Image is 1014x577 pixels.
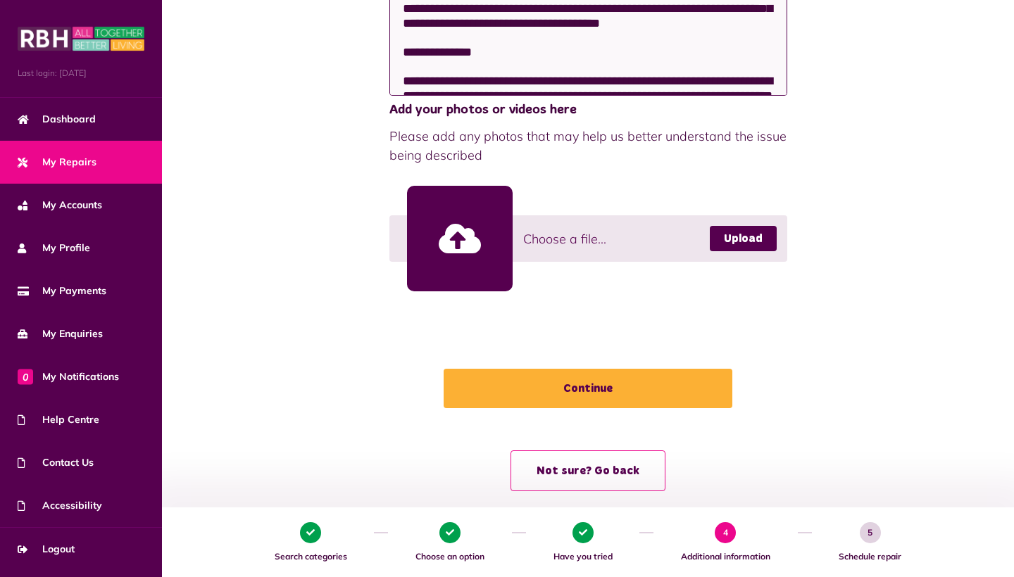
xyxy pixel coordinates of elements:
[389,127,787,165] span: Please add any photos that may help us better understand the issue being described
[819,550,922,563] span: Schedule repair
[523,229,606,248] span: Choose a file...
[18,112,96,127] span: Dashboard
[18,498,102,513] span: Accessibility
[18,155,96,170] span: My Repairs
[18,542,75,557] span: Logout
[18,369,119,384] span: My Notifications
[389,101,787,120] span: Add your photos or videos here
[710,226,777,251] a: Upload
[18,326,103,341] span: My Enquiries
[444,369,732,408] button: Continue
[439,522,461,543] span: 2
[572,522,594,543] span: 3
[18,198,102,213] span: My Accounts
[511,450,665,491] button: Not sure? Go back
[661,550,790,563] span: Additional information
[18,67,144,80] span: Last login: [DATE]
[715,522,736,543] span: 4
[18,284,106,298] span: My Payments
[18,241,90,255] span: My Profile
[533,550,632,563] span: Have you tried
[254,550,367,563] span: Search categories
[18,25,144,53] img: MyRBH
[18,412,99,427] span: Help Centre
[18,369,33,384] span: 0
[860,522,881,543] span: 5
[395,550,504,563] span: Choose an option
[300,522,321,543] span: 1
[18,455,94,470] span: Contact Us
